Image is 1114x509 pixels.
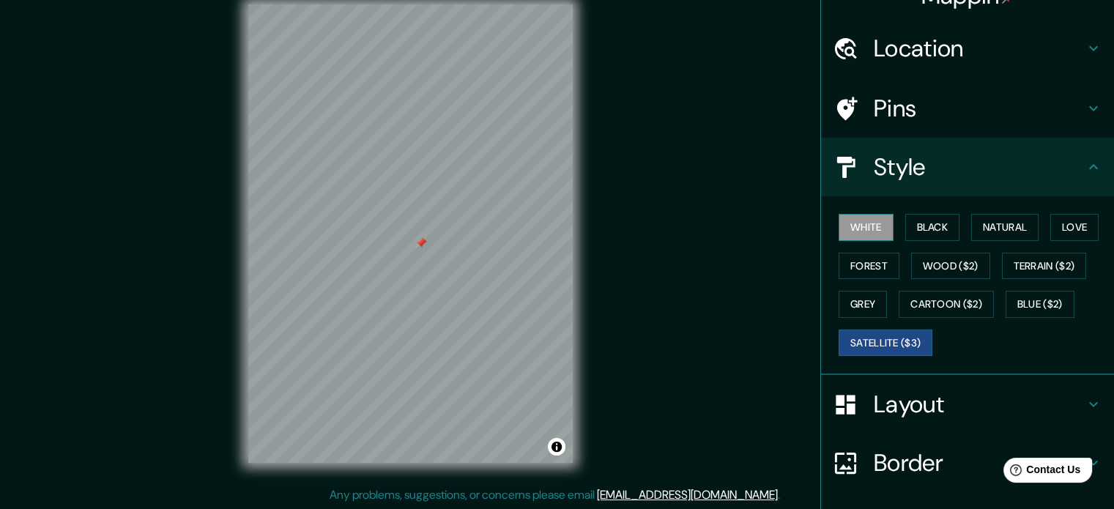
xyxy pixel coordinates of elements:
h4: Pins [874,94,1085,123]
iframe: Help widget launcher [984,452,1098,493]
div: Pins [821,79,1114,138]
div: Style [821,138,1114,196]
div: . [782,486,785,504]
button: Cartoon ($2) [899,291,994,318]
div: . [780,486,782,504]
canvas: Map [248,4,573,463]
button: Love [1050,214,1099,241]
h4: Layout [874,390,1085,419]
button: Black [905,214,960,241]
button: Wood ($2) [911,253,990,280]
button: Natural [971,214,1039,241]
div: Border [821,434,1114,492]
div: Location [821,19,1114,78]
button: White [839,214,894,241]
a: [EMAIL_ADDRESS][DOMAIN_NAME] [597,487,778,502]
button: Toggle attribution [548,438,565,456]
button: Grey [839,291,887,318]
div: Layout [821,375,1114,434]
button: Terrain ($2) [1002,253,1087,280]
p: Any problems, suggestions, or concerns please email . [330,486,780,504]
h4: Border [874,448,1085,478]
button: Blue ($2) [1006,291,1074,318]
h4: Style [874,152,1085,182]
button: Satellite ($3) [839,330,932,357]
button: Forest [839,253,899,280]
h4: Location [874,34,1085,63]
